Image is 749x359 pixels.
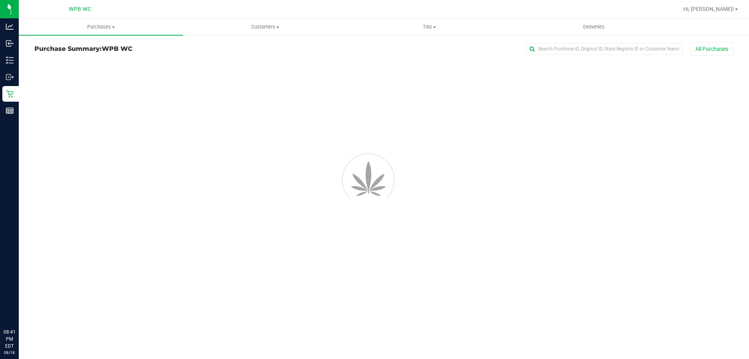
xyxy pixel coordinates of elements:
[19,19,183,35] a: Purchases
[34,45,268,52] h3: Purchase Summary:
[6,39,14,47] inline-svg: Inbound
[6,107,14,115] inline-svg: Reports
[183,23,347,31] span: Customers
[690,42,733,56] button: All Purchases
[69,6,91,13] span: WPB WC
[183,19,347,35] a: Customers
[6,73,14,81] inline-svg: Outbound
[683,6,734,12] span: Hi, [PERSON_NAME]!
[19,23,183,31] span: Purchases
[573,23,615,31] span: Deliveries
[512,19,676,35] a: Deliveries
[6,23,14,31] inline-svg: Analytics
[4,350,15,355] p: 08/18
[4,328,15,350] p: 08:41 PM EDT
[526,43,683,55] input: Search Purchase ID, Original ID, State Registry ID or Customer Name...
[6,90,14,98] inline-svg: Retail
[348,23,511,31] span: Tills
[347,19,512,35] a: Tills
[102,45,133,52] span: WPB WC
[6,56,14,64] inline-svg: Inventory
